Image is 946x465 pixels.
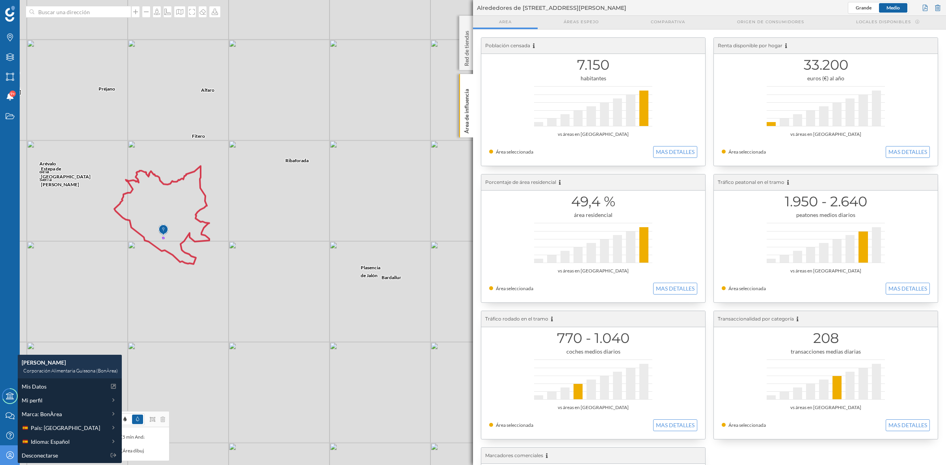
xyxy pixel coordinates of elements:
[481,448,705,464] div: Marcadores comerciales
[496,149,533,155] span: Área seleccionada
[499,19,512,25] span: Area
[728,422,766,428] span: Área seleccionada
[737,19,804,25] span: Origen de consumidores
[722,404,930,411] div: vs áreas en [GEOGRAPHIC_DATA]
[886,283,930,295] button: MAS DETALLES
[856,19,911,25] span: Locales disponibles
[481,311,705,327] div: Tráfico rodado en el tramo
[16,6,44,13] span: Soporte
[489,211,697,219] div: área residencial
[489,267,697,275] div: vs áreas en [GEOGRAPHIC_DATA]
[722,211,930,219] div: peatones medios diarios
[489,130,697,138] div: vs áreas en [GEOGRAPHIC_DATA]
[722,194,930,209] h1: 1.950 - 2.640
[5,6,15,22] img: Geoblink Logo
[653,419,697,431] button: MAS DETALLES
[489,348,697,356] div: coches medios diarios
[477,4,626,12] span: Alrededores de [STREET_ADDRESS][PERSON_NAME]
[481,174,705,191] div: Porcentaje de área residencial
[489,331,697,346] h1: 770 - 1.040
[158,222,168,238] img: Marker
[481,38,705,54] div: Población censada
[722,331,930,346] h1: 208
[489,57,697,72] h1: 7.150
[22,359,118,367] div: [PERSON_NAME]
[496,285,533,291] span: Área seleccionada
[886,5,900,11] span: Medio
[722,267,930,275] div: vs áreas en [GEOGRAPHIC_DATA]
[714,311,938,327] div: Transaccionalidad por categoría
[651,19,685,25] span: Comparativa
[489,74,697,82] div: habitantes
[31,437,70,446] span: Idioma: Español
[653,283,697,295] button: MAS DETALLES
[10,90,15,98] span: 9+
[722,57,930,72] h1: 33.200
[714,38,938,54] div: Renta disponible por hogar
[714,174,938,191] div: Tráfico peatonal en el tramo
[489,404,697,411] div: vs áreas en [GEOGRAPHIC_DATA]
[653,146,697,158] button: MAS DETALLES
[728,149,766,155] span: Área seleccionada
[496,422,533,428] span: Área seleccionada
[22,410,62,418] span: Marca: BonÀrea
[886,146,930,158] button: MAS DETALLES
[463,28,471,66] p: Red de tiendas
[31,424,100,432] span: País: [GEOGRAPHIC_DATA]
[856,5,872,11] span: Grande
[722,74,930,82] div: euros (€) al año
[564,19,599,25] span: Áreas espejo
[728,285,766,291] span: Área seleccionada
[886,419,930,431] button: MAS DETALLES
[22,451,58,459] span: Desconectarse
[22,396,43,404] span: Mi perfil
[22,382,47,391] span: Mis Datos
[489,194,697,209] h1: 49,4 %
[463,86,471,133] p: Área de influencia
[722,130,930,138] div: vs áreas en [GEOGRAPHIC_DATA]
[22,367,118,374] div: Corporación Alimentaria Guissona (BonÀrea)
[722,348,930,356] div: transacciones medias diarias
